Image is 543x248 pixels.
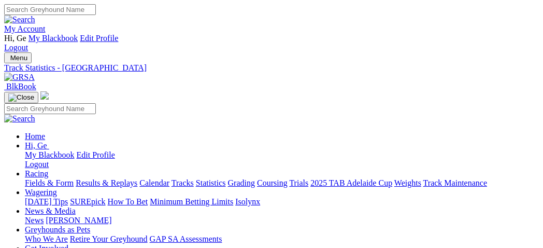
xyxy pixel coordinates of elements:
[4,4,96,15] input: Search
[139,178,169,187] a: Calendar
[25,178,74,187] a: Fields & Form
[150,197,233,206] a: Minimum Betting Limits
[25,216,539,225] div: News & Media
[4,34,539,52] div: My Account
[76,178,137,187] a: Results & Replays
[25,197,68,206] a: [DATE] Tips
[6,82,36,91] span: BlkBook
[70,197,105,206] a: SUREpick
[4,82,36,91] a: BlkBook
[4,52,32,63] button: Toggle navigation
[4,92,38,103] button: Toggle navigation
[4,15,35,24] img: Search
[289,178,308,187] a: Trials
[257,178,288,187] a: Coursing
[77,150,115,159] a: Edit Profile
[25,178,539,188] div: Racing
[25,150,75,159] a: My Blackbook
[25,206,76,215] a: News & Media
[25,216,44,225] a: News
[4,114,35,123] img: Search
[25,188,57,197] a: Wagering
[4,24,46,33] a: My Account
[25,160,49,169] a: Logout
[394,178,421,187] a: Weights
[4,73,35,82] img: GRSA
[25,132,45,141] a: Home
[25,235,68,243] a: Who We Are
[108,197,148,206] a: How To Bet
[172,178,194,187] a: Tracks
[10,54,27,62] span: Menu
[25,197,539,206] div: Wagering
[25,150,539,169] div: Hi, Ge
[310,178,392,187] a: 2025 TAB Adelaide Cup
[4,34,26,43] span: Hi, Ge
[150,235,222,243] a: GAP SA Assessments
[4,43,28,52] a: Logout
[25,225,90,234] a: Greyhounds as Pets
[423,178,487,187] a: Track Maintenance
[70,235,148,243] a: Retire Your Greyhound
[8,93,34,102] img: Close
[4,63,539,73] a: Track Statistics - [GEOGRAPHIC_DATA]
[196,178,226,187] a: Statistics
[4,103,96,114] input: Search
[235,197,260,206] a: Isolynx
[25,169,48,178] a: Racing
[25,141,49,150] a: Hi, Ge
[80,34,118,43] a: Edit Profile
[46,216,111,225] a: [PERSON_NAME]
[25,141,47,150] span: Hi, Ge
[28,34,78,43] a: My Blackbook
[25,235,539,244] div: Greyhounds as Pets
[40,91,49,100] img: logo-grsa-white.png
[228,178,255,187] a: Grading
